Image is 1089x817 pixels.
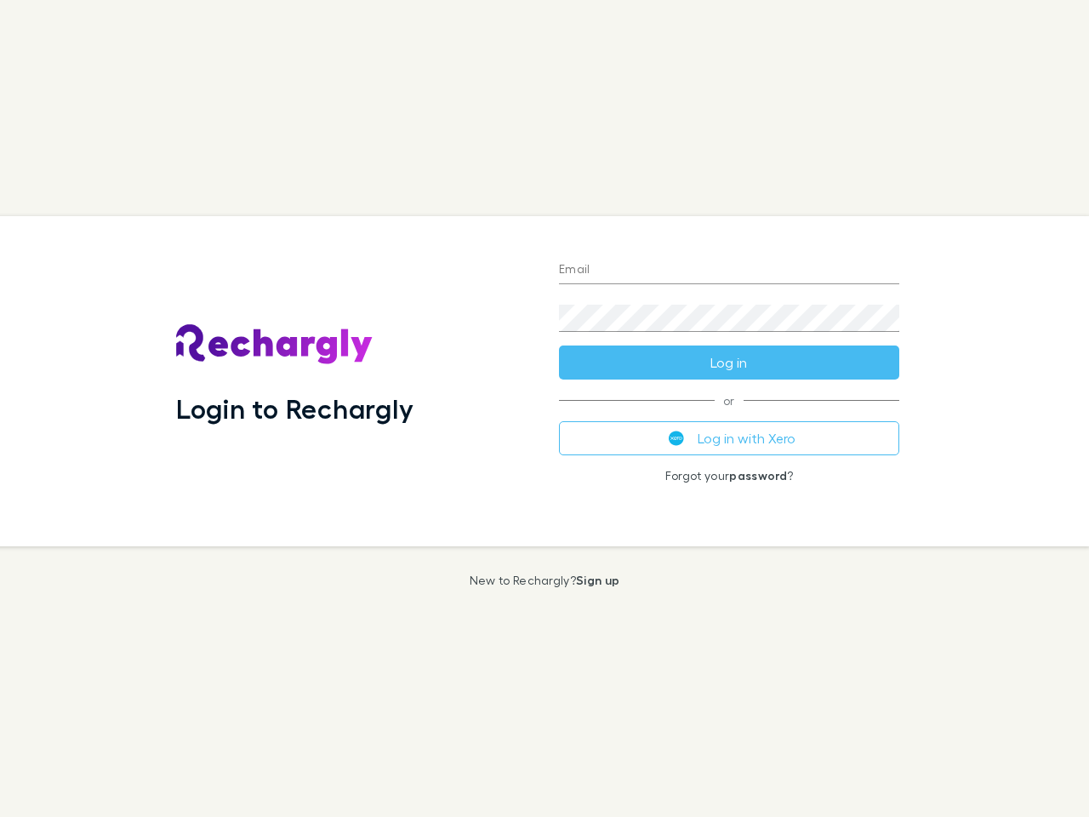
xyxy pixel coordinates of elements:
img: Rechargly's Logo [176,324,373,365]
span: or [559,400,899,401]
p: New to Rechargly? [470,574,620,587]
a: Sign up [576,573,619,587]
h1: Login to Rechargly [176,392,413,425]
button: Log in [559,346,899,380]
img: Xero's logo [669,431,684,446]
p: Forgot your ? [559,469,899,483]
a: password [729,468,787,483]
button: Log in with Xero [559,421,899,455]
